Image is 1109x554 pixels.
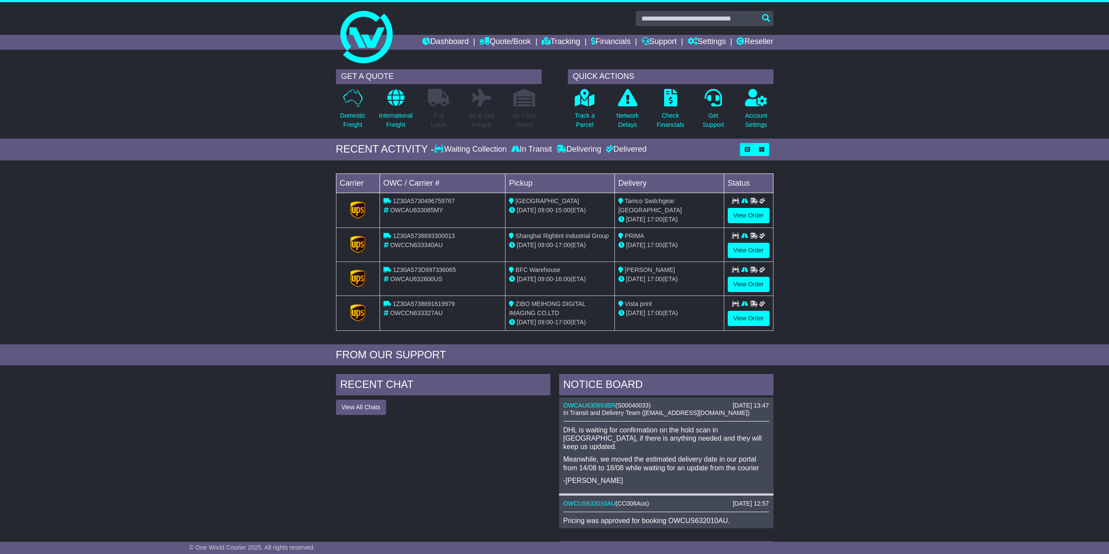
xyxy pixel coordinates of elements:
[563,517,769,525] p: Pricing was approved for booking OWCUS632010AU.
[702,111,724,129] p: Get Support
[688,35,726,50] a: Settings
[390,309,443,316] span: OWCCN633327AU
[515,266,560,273] span: BFC Warehouse
[617,500,647,507] span: CC006Aus
[702,88,724,134] a: GetSupport
[350,236,365,253] img: GetCarrierServiceLogo
[390,241,443,248] span: OWCCN633340AU
[614,173,724,193] td: Delivery
[393,300,454,307] span: 1Z30A5738691619979
[390,275,442,282] span: OWCAU632600US
[538,207,553,214] span: 09:00
[568,69,773,84] div: QUICK ACTIONS
[618,275,720,284] div: (ETA)
[617,402,649,409] span: S00040033
[625,266,675,273] span: [PERSON_NAME]
[616,88,639,134] a: NetworkDelays
[336,400,386,415] button: View All Chats
[538,241,553,248] span: 09:00
[509,318,611,327] div: - (ETA)
[657,111,684,129] p: Check Financials
[647,275,662,282] span: 17:00
[515,197,579,204] span: [GEOGRAPHIC_DATA]
[393,266,456,273] span: 1Z30A573D997336065
[513,111,536,129] p: Air / Sea Depot
[509,145,554,154] div: In Transit
[574,88,595,134] a: Track aParcel
[575,111,595,129] p: Track a Parcel
[509,241,611,250] div: - (ETA)
[745,88,768,134] a: AccountSettings
[728,243,770,258] a: View Order
[379,111,413,129] p: International Freight
[509,275,611,284] div: - (ETA)
[515,232,609,239] span: Shanghai Rightint Industrial Group
[563,455,769,472] p: Meanwhile, we moved the estimated delivery date in our portal from 14/08 to 18/08 while waiting f...
[393,197,454,204] span: 1Z30A5730496759767
[563,500,616,507] a: OWCUS632010AU
[336,173,380,193] td: Carrier
[380,173,505,193] td: OWC / Carrier #
[728,277,770,292] a: View Order
[626,309,645,316] span: [DATE]
[509,300,585,316] span: ZIBO MEIHONG DIGITAL IMAGING CO,LTD
[509,206,611,215] div: - (ETA)
[350,201,365,219] img: GetCarrierServiceLogo
[563,402,769,409] div: ( )
[336,374,550,398] div: RECENT CHAT
[563,409,750,416] span: In Transit and Delivery Team ([EMAIL_ADDRESS][DOMAIN_NAME])
[563,500,769,507] div: ( )
[618,241,720,250] div: (ETA)
[469,111,495,129] p: Air & Sea Freight
[517,275,536,282] span: [DATE]
[542,35,580,50] a: Tracking
[559,374,773,398] div: NOTICE BOARD
[733,402,769,409] div: [DATE] 13:47
[618,215,720,224] div: (ETA)
[555,207,570,214] span: 15:00
[626,241,645,248] span: [DATE]
[625,232,644,239] span: PRIMA
[647,216,662,223] span: 17:00
[340,111,365,129] p: Domestic Freight
[604,145,647,154] div: Delivered
[350,270,365,287] img: GetCarrierServiceLogo
[434,145,509,154] div: Waiting Collection
[733,500,769,507] div: [DATE] 12:57
[563,426,769,451] p: DHL is waiting for confirmation on the hold scan in [GEOGRAPHIC_DATA], if there is anything neede...
[728,311,770,326] a: View Order
[656,88,685,134] a: CheckFinancials
[724,173,773,193] td: Status
[745,111,767,129] p: Account Settings
[641,35,677,50] a: Support
[616,111,638,129] p: Network Delays
[517,319,536,326] span: [DATE]
[626,216,645,223] span: [DATE]
[591,35,631,50] a: Financials
[563,476,769,485] p: -[PERSON_NAME]
[339,88,366,134] a: DomesticFreight
[618,309,720,318] div: (ETA)
[517,241,536,248] span: [DATE]
[336,349,773,361] div: FROM OUR SUPPORT
[479,35,531,50] a: Quote/Book
[554,145,604,154] div: Delivering
[538,275,553,282] span: 09:00
[379,88,413,134] a: InternationalFreight
[728,208,770,223] a: View Order
[618,197,682,214] span: Tamco Switchgear [GEOGRAPHIC_DATA]
[538,319,553,326] span: 09:00
[189,544,315,551] span: © One World Courier 2025. All rights reserved.
[336,69,542,84] div: GET A QUOTE
[555,275,570,282] span: 16:00
[555,241,570,248] span: 17:00
[428,111,450,129] p: Full Loads
[393,232,454,239] span: 1Z30A5738693300013
[625,300,652,307] span: Vista print
[647,309,662,316] span: 17:00
[555,319,570,326] span: 17:00
[505,173,615,193] td: Pickup
[422,35,469,50] a: Dashboard
[517,207,536,214] span: [DATE]
[390,207,443,214] span: OWCAU633085MY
